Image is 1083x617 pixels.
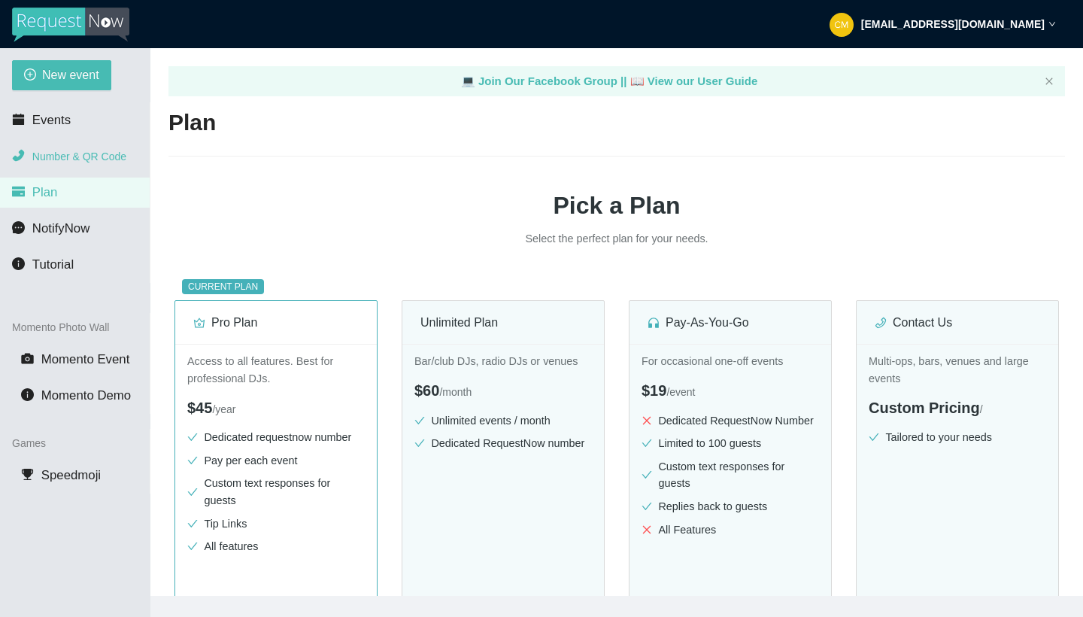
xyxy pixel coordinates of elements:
[41,468,101,482] span: Speedmoji
[182,279,264,294] sup: CURRENT PLAN
[461,74,475,87] span: laptop
[212,403,235,415] span: / year
[642,521,819,539] li: All Features
[187,429,365,446] li: Dedicated requestnow number
[642,435,819,452] li: Limited to 100 guests
[21,388,34,401] span: info-circle
[414,382,439,399] span: $60
[193,317,205,329] span: crown
[630,74,758,87] a: laptop View our User Guide
[187,541,198,552] span: check
[869,429,1046,446] li: Tailored to your needs
[642,412,819,430] li: Dedicated RequestNow Number
[187,475,365,509] li: Custom text responses for guests
[187,353,365,387] p: Access to all features. Best for professional DJs.
[187,432,198,442] span: check
[642,524,652,535] span: close
[414,438,425,448] span: check
[32,150,126,163] span: Number & QR Code
[41,352,130,366] span: Momento Event
[642,382,666,399] span: $19
[1045,77,1054,87] button: close
[42,65,99,84] span: New event
[666,386,695,398] span: / event
[187,455,198,466] span: check
[24,68,36,83] span: plus-circle
[12,185,25,198] span: credit-card
[187,400,212,416] span: $45
[41,388,131,403] span: Momento Demo
[187,518,198,529] span: check
[12,149,25,162] span: phone
[642,470,652,480] span: check
[32,221,89,236] span: NotifyNow
[439,386,472,398] span: / month
[642,458,819,492] li: Custom text responses for guests
[875,317,887,329] span: phone
[12,257,25,270] span: info-circle
[12,8,129,42] img: RequestNow
[32,113,71,127] span: Events
[630,74,645,87] span: laptop
[193,313,359,332] div: Pro Plan
[861,18,1045,30] strong: [EMAIL_ADDRESS][DOMAIN_NAME]
[32,185,58,199] span: Plan
[32,257,74,272] span: Tutorial
[168,187,1065,224] h1: Pick a Plan
[869,432,879,442] span: check
[187,538,365,555] li: All features
[12,221,25,234] span: message
[642,353,819,370] p: For occasional one-off events
[648,313,813,332] div: Pay-As-You-Go
[642,501,652,512] span: check
[642,438,652,448] span: check
[1048,20,1056,28] span: down
[168,108,1065,138] h2: Plan
[980,403,983,415] span: /
[414,412,592,430] li: Unlimited events / month
[12,113,25,126] span: calendar
[414,353,592,370] p: Bar/club DJs, radio DJs or venues
[21,468,34,481] span: trophy
[187,487,198,497] span: check
[830,13,854,37] img: 1e2ecd2377b818dabbb87952a7a455e6
[642,415,652,426] span: close
[414,435,592,452] li: Dedicated RequestNow number
[414,415,425,426] span: check
[461,74,630,87] a: laptop Join Our Facebook Group ||
[875,313,1040,332] div: Contact Us
[187,452,365,470] li: Pay per each event
[642,498,819,515] li: Replies back to guests
[21,352,34,365] span: camera
[869,353,1046,387] p: Multi-ops, bars, venues and large events
[12,60,111,90] button: plus-circleNew event
[420,313,586,332] div: Unlimited Plan
[391,230,842,248] p: Select the perfect plan for your needs.
[869,400,980,416] span: Custom Pricing
[648,317,660,329] span: customer-service
[187,515,365,533] li: Tip Links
